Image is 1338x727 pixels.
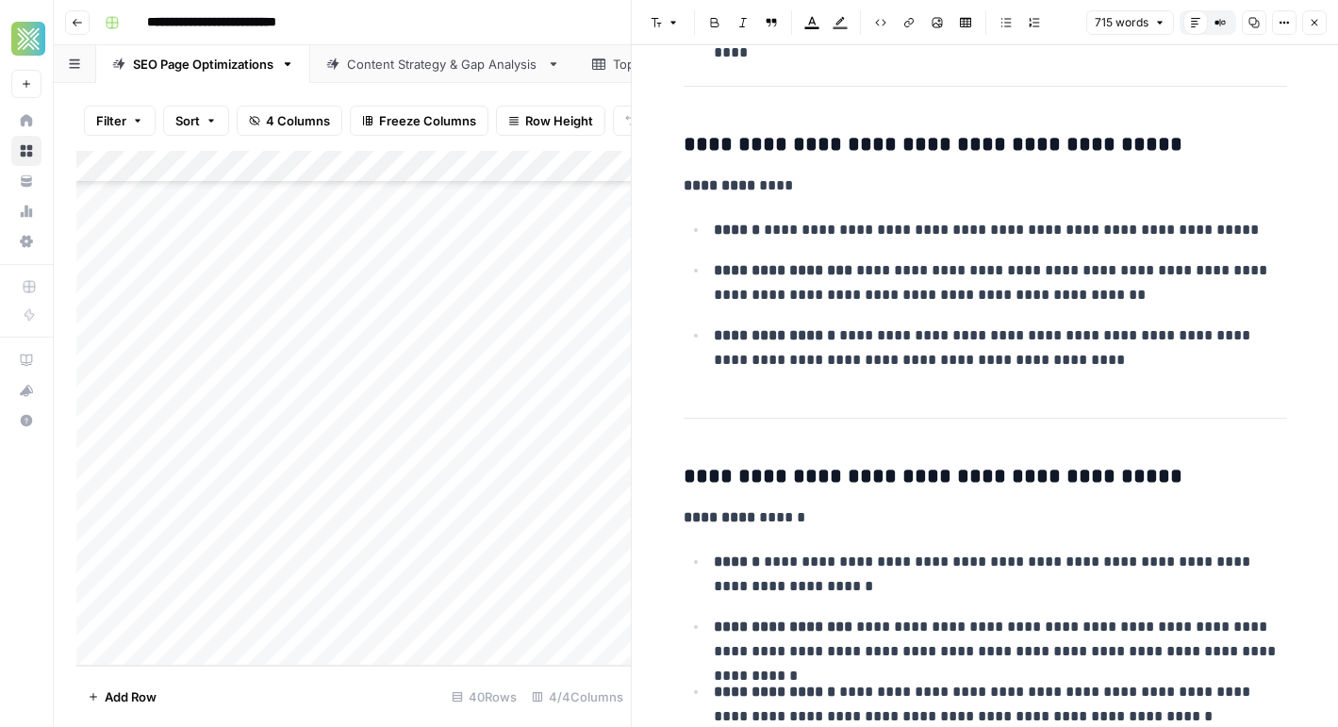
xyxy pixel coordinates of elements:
div: SEO Page Optimizations [133,55,273,74]
button: Sort [163,106,229,136]
a: Settings [11,226,41,256]
button: 4 Columns [237,106,342,136]
a: Topic Recommendations [576,45,797,83]
span: Add Row [105,687,157,706]
a: Browse [11,136,41,166]
div: Topic Recommendations [613,55,760,74]
div: Content Strategy & Gap Analysis [347,55,539,74]
button: 715 words [1086,10,1174,35]
a: Your Data [11,166,41,196]
a: Usage [11,196,41,226]
button: Workspace: Xponent21 [11,15,41,62]
span: 4 Columns [266,111,330,130]
span: 715 words [1095,14,1148,31]
div: What's new? [12,376,41,405]
button: Help + Support [11,405,41,436]
a: AirOps Academy [11,345,41,375]
span: Sort [175,111,200,130]
a: Content Strategy & Gap Analysis [310,45,576,83]
span: Freeze Columns [379,111,476,130]
button: Freeze Columns [350,106,488,136]
a: Home [11,106,41,136]
a: SEO Page Optimizations [96,45,310,83]
button: Row Height [496,106,605,136]
div: 4/4 Columns [524,682,631,712]
img: Xponent21 Logo [11,22,45,56]
button: What's new? [11,375,41,405]
button: Filter [84,106,156,136]
span: Filter [96,111,126,130]
span: Row Height [525,111,593,130]
div: 40 Rows [444,682,524,712]
button: Add Row [76,682,168,712]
